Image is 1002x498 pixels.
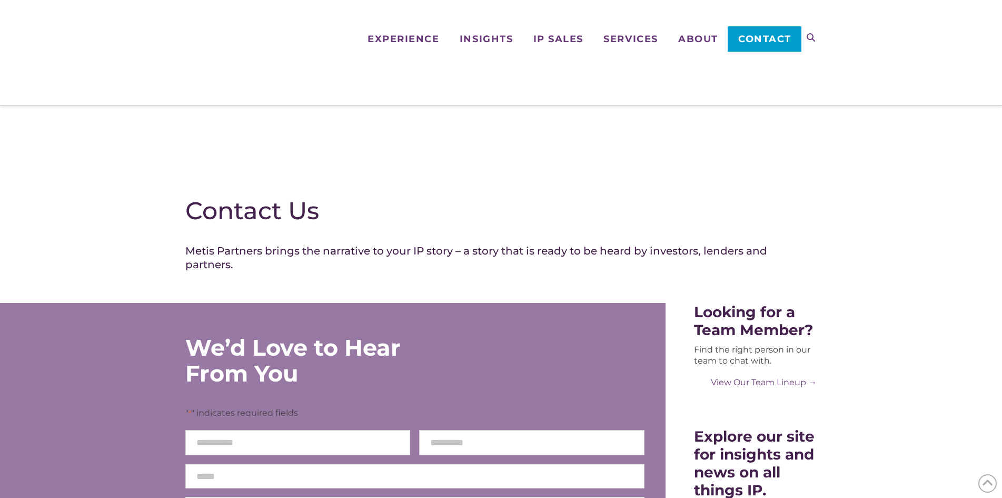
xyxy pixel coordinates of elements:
div: We’d Love to Hear From You [185,335,464,386]
a: View Our Team Lineup → [694,377,817,388]
img: Metis Partners [185,13,256,92]
span: Back to Top [978,474,997,493]
h4: Metis Partners brings the narrative to your IP story – a story that is ready to be heard by inves... [185,244,817,271]
span: Experience [368,34,439,44]
span: About [678,34,718,44]
p: " " indicates required fields [185,407,644,419]
span: IP Sales [533,34,583,44]
span: Services [603,34,658,44]
div: Find the right person in our team to chat with. [694,344,817,366]
h1: Contact Us [185,196,817,226]
a: Contact [728,26,801,52]
span: Insights [460,34,513,44]
div: Looking for a Team Member? [694,303,817,339]
span: Contact [738,34,791,44]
